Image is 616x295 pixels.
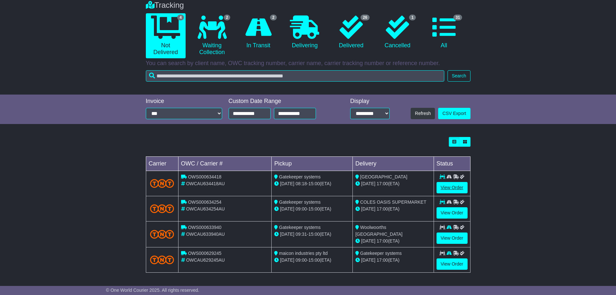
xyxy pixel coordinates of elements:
div: - (ETA) [274,180,350,187]
span: OWCAU633940AU [186,232,225,237]
span: 15:00 [308,181,320,186]
div: Tracking [143,1,474,10]
button: Search [448,70,470,82]
div: (ETA) [355,238,431,244]
td: Pickup [272,157,353,171]
a: View Order [437,258,468,270]
a: 4 Not Delivered [146,13,186,58]
p: You can search by client name, OWC tracking number, carrier name, carrier tracking number or refe... [146,60,470,67]
span: Gatekeeper systems [279,225,320,230]
div: (ETA) [355,206,431,212]
img: TNT_Domestic.png [150,204,174,213]
span: 2 [270,15,277,20]
span: 09:00 [296,257,307,263]
a: 31 All [424,13,464,51]
span: OWS000634254 [188,199,222,205]
a: 26 Delivered [331,13,371,51]
span: 4 [177,15,184,20]
span: 17:00 [377,181,388,186]
img: TNT_Domestic.png [150,179,174,188]
td: Status [434,157,470,171]
span: Gatekeeper systems [279,199,320,205]
span: COLES OASIS SUPERMARKET [360,199,427,205]
div: (ETA) [355,257,431,264]
div: - (ETA) [274,257,350,264]
a: View Order [437,233,468,244]
div: Invoice [146,98,222,105]
a: 2 In Transit [238,13,278,51]
span: Gatekeeper systems [360,251,402,256]
span: maicon industries pty ltd [279,251,328,256]
span: [DATE] [280,181,294,186]
span: 09:00 [296,206,307,211]
img: TNT_Domestic.png [150,255,174,264]
span: Woolwoorths [GEOGRAPHIC_DATA] [355,225,403,237]
div: (ETA) [355,180,431,187]
span: 26 [361,15,369,20]
span: 15:00 [308,232,320,237]
button: Refresh [411,108,435,119]
div: Display [350,98,390,105]
span: [DATE] [361,238,375,244]
span: 08:18 [296,181,307,186]
a: CSV Export [438,108,470,119]
img: TNT_Domestic.png [150,230,174,239]
span: OWCAU629245AU [186,257,225,263]
span: [DATE] [280,206,294,211]
td: Delivery [352,157,434,171]
span: OWCAU634254AU [186,206,225,211]
span: OWS000633940 [188,225,222,230]
span: [GEOGRAPHIC_DATA] [360,174,407,179]
a: View Order [437,182,468,193]
span: [DATE] [361,257,375,263]
span: 17:00 [377,206,388,211]
span: 17:00 [377,238,388,244]
a: Delivering [285,13,325,51]
span: OWS000629245 [188,251,222,256]
span: OWCAU634418AU [186,181,225,186]
span: 09:31 [296,232,307,237]
span: Gatekeeper systems [279,174,320,179]
span: © One World Courier 2025. All rights reserved. [106,288,200,293]
span: 1 [409,15,416,20]
span: 31 [453,15,462,20]
span: 2 [224,15,231,20]
td: OWC / Carrier # [178,157,272,171]
span: [DATE] [361,181,375,186]
a: 1 Cancelled [378,13,417,51]
div: Custom Date Range [229,98,332,105]
td: Carrier [146,157,178,171]
span: OWS000634418 [188,174,222,179]
div: - (ETA) [274,231,350,238]
a: View Order [437,207,468,219]
div: - (ETA) [274,206,350,212]
span: 15:00 [308,257,320,263]
span: [DATE] [361,206,375,211]
span: [DATE] [280,232,294,237]
span: 15:00 [308,206,320,211]
span: 17:00 [377,257,388,263]
span: [DATE] [280,257,294,263]
a: 2 Waiting Collection [192,13,232,58]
